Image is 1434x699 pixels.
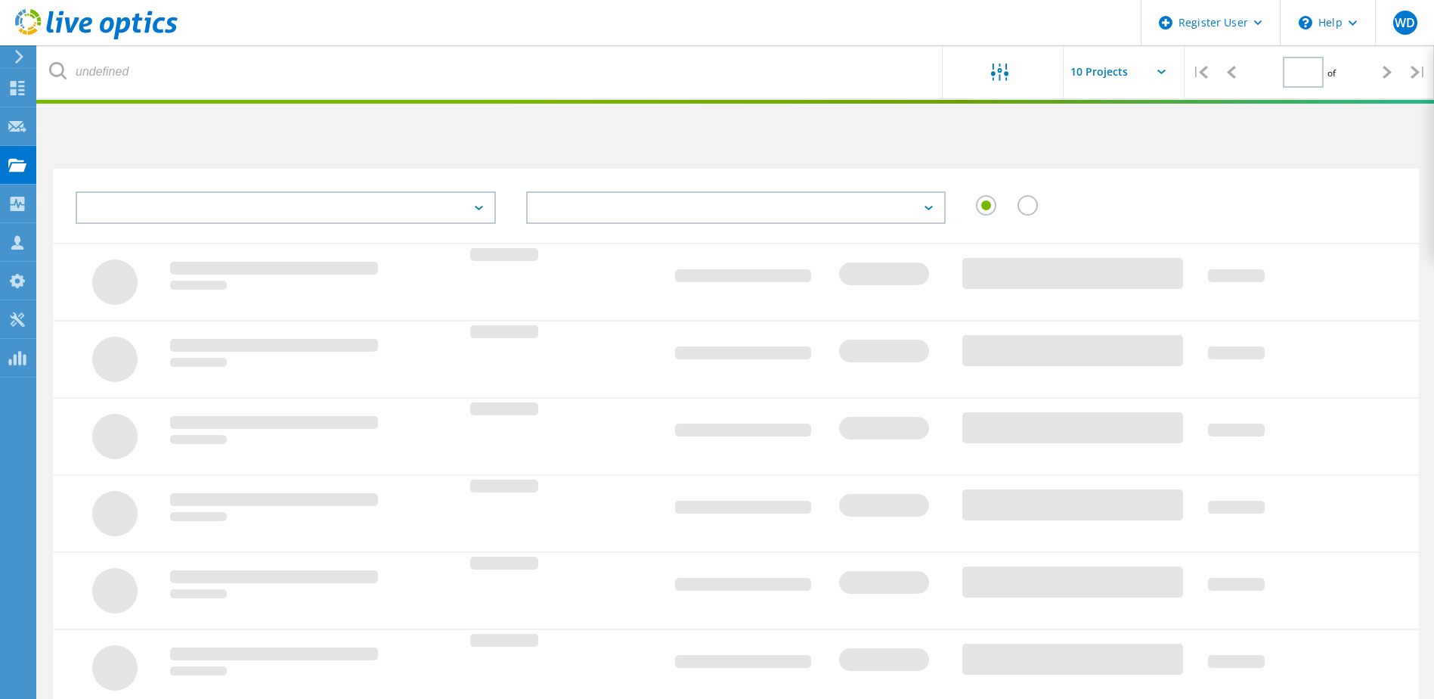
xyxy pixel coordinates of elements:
[1327,67,1336,79] span: of
[15,32,178,42] a: Live Optics Dashboard
[1403,45,1434,99] div: |
[38,45,943,98] input: undefined
[1395,17,1415,29] span: WD
[1185,45,1216,99] div: |
[1299,16,1312,30] svg: \n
